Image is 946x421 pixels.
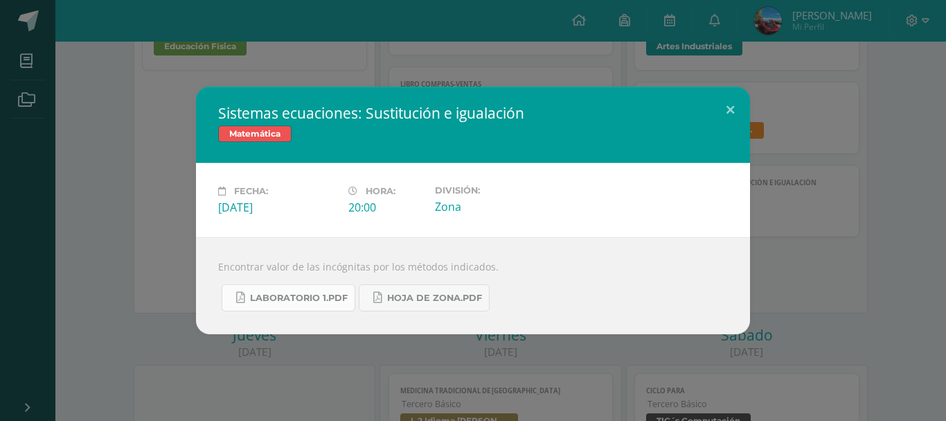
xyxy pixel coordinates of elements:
span: Fecha: [234,186,268,196]
div: Zona [435,199,554,214]
span: Hoja de zona.pdf [387,293,482,304]
div: [DATE] [218,200,337,215]
div: 20:00 [348,200,424,215]
a: Hoja de zona.pdf [359,284,490,311]
div: Encontrar valor de las incógnitas por los métodos indicados. [196,237,750,334]
span: Laboratorio 1.pdf [250,293,348,304]
label: División: [435,185,554,196]
span: Matemática [218,126,292,142]
a: Laboratorio 1.pdf [222,284,355,311]
h2: Sistemas ecuaciones: Sustitución e igualación [218,103,728,123]
span: Hora: [366,186,395,196]
button: Close (Esc) [711,87,750,134]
